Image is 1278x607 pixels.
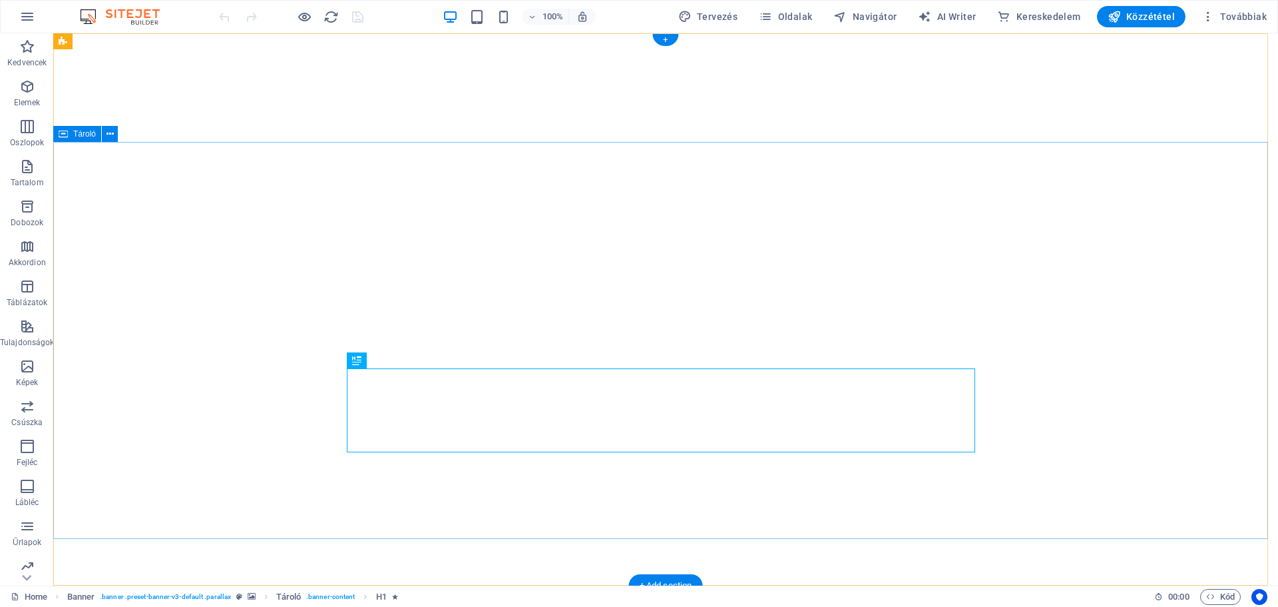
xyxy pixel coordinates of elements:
[522,9,569,25] button: 100%
[7,297,47,308] p: Táblázatok
[100,589,231,605] span: . banner .preset-banner-v3-default .parallax
[997,10,1080,23] span: Kereskedelem
[77,9,176,25] img: Editor Logo
[7,57,47,68] p: Kedvencek
[67,589,95,605] span: Kattintson a kijelöléshez. Dupla kattintás az szerkesztéshez
[753,6,817,27] button: Oldalak
[248,593,256,600] i: Ez az elem hátteret tartalmaz
[376,589,387,605] span: Kattintson a kijelöléshez. Dupla kattintás az szerkesztéshez
[392,593,398,600] i: Az elem animációt tartalmaz
[11,589,47,605] a: Kattintson a kijelölés megszüntetéséhez. Dupla kattintás az oldalak megnyitásához
[576,11,588,23] i: Átméretezés esetén automatikusan beállítja a nagyítási szintet a választott eszköznek megfelelően.
[542,9,563,25] h6: 100%
[1251,589,1267,605] button: Usercentrics
[17,457,38,468] p: Fejléc
[11,177,44,188] p: Tartalom
[11,217,43,228] p: Dobozok
[828,6,902,27] button: Navigátor
[992,6,1086,27] button: Kereskedelem
[15,497,39,508] p: Lábléc
[629,574,703,597] div: + Add section
[236,593,242,600] i: Ez az elem egy testreszabható előre beállítás
[1200,589,1241,605] button: Kód
[323,9,339,25] button: reload
[13,537,41,548] p: Űrlapok
[833,10,897,23] span: Navigátor
[1196,6,1272,27] button: Továbbiak
[1201,10,1267,23] span: Továbbiak
[1168,589,1189,605] span: 00 00
[1108,10,1175,23] span: Közzététel
[296,9,312,25] button: Kattintson ide az előnézeti módból való kilépéshez és a szerkesztés folytatásához
[673,6,744,27] button: Tervezés
[759,10,812,23] span: Oldalak
[14,97,41,108] p: Elemek
[11,417,43,428] p: Csúszka
[323,9,339,25] i: Weboldal újratöltése
[1097,6,1185,27] button: Közzététel
[1177,592,1179,602] span: :
[16,377,39,388] p: Képek
[73,130,96,138] span: Tároló
[276,589,301,605] span: Kattintson a kijelöléshez. Dupla kattintás az szerkesztéshez
[9,257,46,268] p: Akkordion
[678,10,738,23] span: Tervezés
[913,6,981,27] button: AI Writer
[1154,589,1189,605] h6: Munkamenet idő
[918,10,976,23] span: AI Writer
[306,589,355,605] span: . banner-content
[10,137,44,148] p: Oszlopok
[673,6,744,27] div: Tervezés (Ctrl+Alt+Y)
[67,589,398,605] nav: breadcrumb
[1206,589,1235,605] span: Kód
[652,34,678,46] div: +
